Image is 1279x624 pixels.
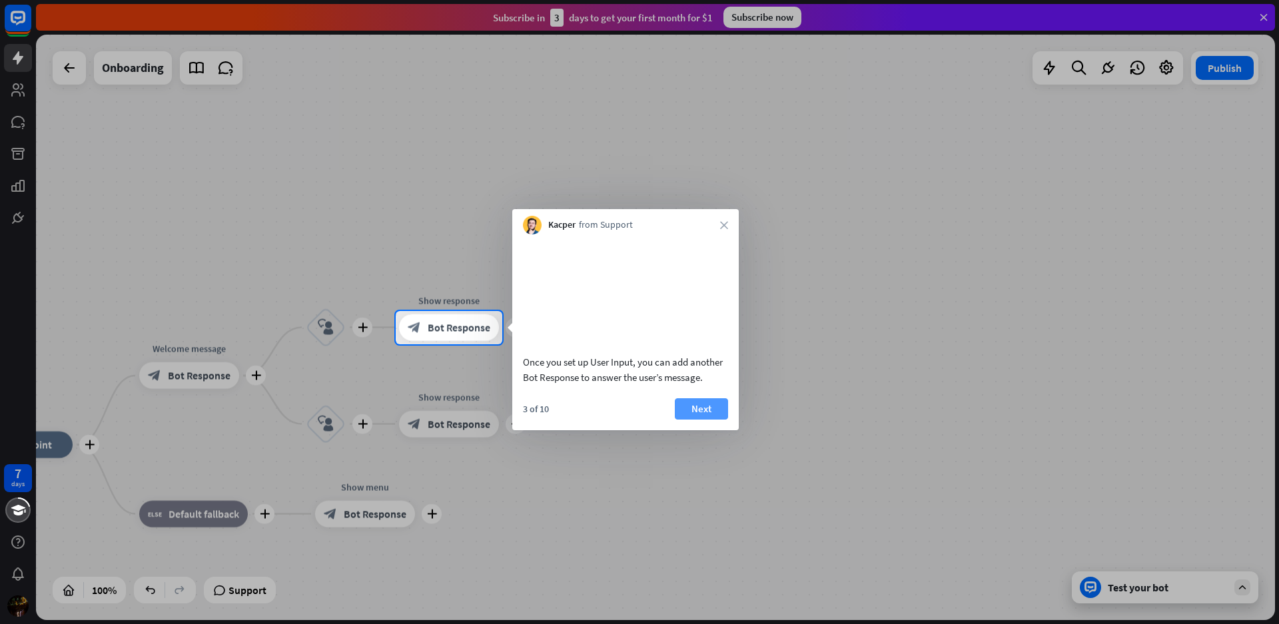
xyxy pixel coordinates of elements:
i: block_bot_response [408,321,421,334]
span: Kacper [548,218,576,232]
i: close [720,221,728,229]
button: Next [675,398,728,420]
div: 3 of 10 [523,403,549,415]
span: Bot Response [428,321,490,334]
div: Once you set up User Input, you can add another Bot Response to answer the user’s message. [523,354,728,385]
button: Open LiveChat chat widget [11,5,51,45]
span: from Support [579,218,633,232]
